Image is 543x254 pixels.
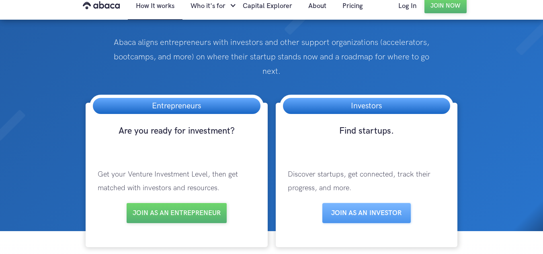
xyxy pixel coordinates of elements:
[280,160,454,203] p: Discover startups, get connected, track their progress, and more.
[127,203,227,223] a: Join as an entrepreneur
[322,203,411,223] a: Join as aN INVESTOR
[280,125,454,152] h3: Find startups.
[343,98,390,114] h3: Investors
[109,35,434,79] p: Abaca aligns entrepreneurs with investors and other support organizations (accelerators, bootcamp...
[144,98,209,114] h3: Entrepreneurs
[90,160,264,203] p: Get your Venture Investment Level, then get matched with investors and resources.
[90,125,264,152] h3: Are you ready for investment?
